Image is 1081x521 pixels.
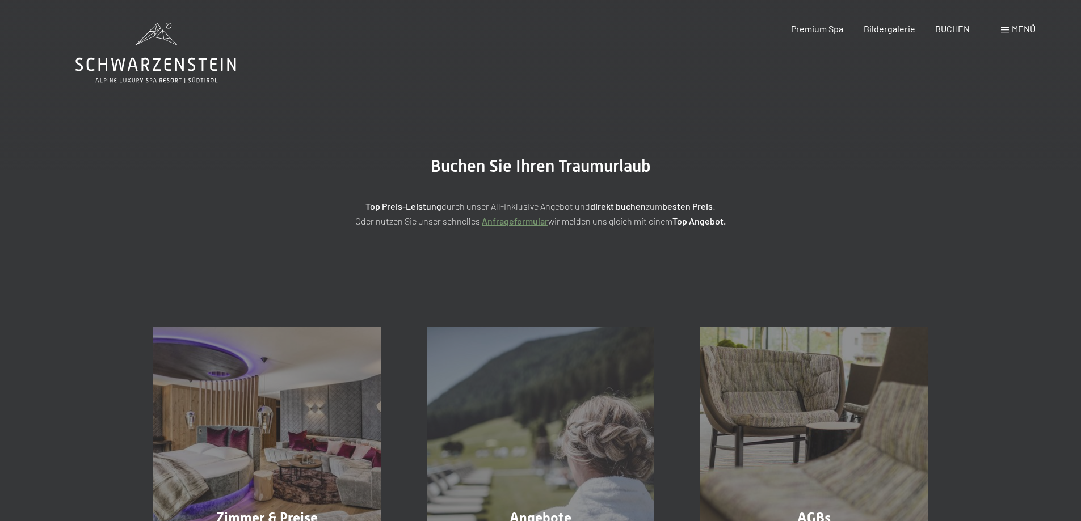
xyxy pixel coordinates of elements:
[864,23,915,34] a: Bildergalerie
[431,156,651,176] span: Buchen Sie Ihren Traumurlaub
[590,201,646,211] strong: direkt buchen
[672,215,726,226] strong: Top Angebot.
[365,201,441,211] strong: Top Preis-Leistung
[257,199,825,228] p: durch unser All-inklusive Angebot und zum ! Oder nutzen Sie unser schnelles wir melden uns gleich...
[662,201,713,211] strong: besten Preis
[791,23,843,34] a: Premium Spa
[935,23,970,34] a: BUCHEN
[1012,23,1036,34] span: Menü
[482,215,548,226] a: Anfrageformular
